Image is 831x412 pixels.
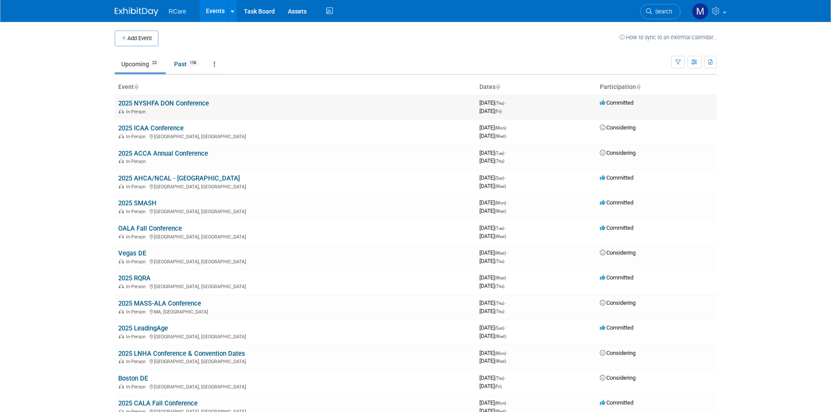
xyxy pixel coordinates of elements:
span: [DATE] [479,283,504,289]
div: [GEOGRAPHIC_DATA], [GEOGRAPHIC_DATA] [118,183,472,190]
span: In-Person [126,384,148,390]
button: Add Event [115,31,158,46]
img: In-Person Event [119,384,124,388]
img: In-Person Event [119,284,124,288]
a: Sort by Participation Type [636,83,640,90]
span: Committed [600,99,633,106]
span: (Thu) [495,101,504,106]
span: [DATE] [479,350,509,356]
span: Considering [600,375,636,381]
img: Mila Vasquez [692,3,708,20]
span: [DATE] [479,308,504,314]
a: 2025 LeadingAge [118,324,168,332]
th: Participation [596,80,717,95]
span: Committed [600,225,633,231]
span: In-Person [126,259,148,265]
span: [DATE] [479,108,502,114]
a: 2025 NYSHFA DON Conference [118,99,209,107]
span: Committed [600,174,633,181]
span: - [507,274,509,281]
a: 2025 SMASH [118,199,157,207]
a: Sort by Start Date [496,83,500,90]
a: 2025 CALA Fall Conference [118,399,198,407]
img: ExhibitDay [115,7,158,16]
img: In-Person Event [119,309,124,313]
span: [DATE] [479,358,506,364]
span: [DATE] [479,300,507,306]
span: Committed [600,274,633,281]
span: In-Person [126,284,148,289]
img: In-Person Event [119,334,124,338]
a: Search [640,4,681,19]
span: (Wed) [495,251,506,255]
span: [DATE] [479,324,507,331]
span: (Wed) [495,184,506,189]
span: (Thu) [495,309,504,314]
img: In-Person Event [119,359,124,363]
span: In-Person [126,109,148,115]
span: [DATE] [479,399,509,406]
span: (Wed) [495,234,506,239]
a: 2025 LNHA Conference & Convention Dates [118,350,245,358]
span: - [507,350,509,356]
span: - [506,174,507,181]
span: (Sun) [495,326,504,330]
span: (Thu) [495,159,504,163]
div: [GEOGRAPHIC_DATA], [GEOGRAPHIC_DATA] [118,333,472,340]
span: Search [652,8,672,15]
span: (Thu) [495,376,504,381]
a: 2025 AHCA/NCAL - [GEOGRAPHIC_DATA] [118,174,240,182]
span: (Mon) [495,351,506,356]
span: (Fri) [495,109,502,114]
span: (Mon) [495,126,506,130]
span: (Thu) [495,259,504,264]
span: In-Person [126,359,148,364]
span: - [506,375,507,381]
img: In-Person Event [119,209,124,213]
div: [GEOGRAPHIC_DATA], [GEOGRAPHIC_DATA] [118,258,472,265]
span: Considering [600,350,636,356]
img: In-Person Event [119,109,124,113]
span: (Thu) [495,301,504,306]
span: (Fri) [495,384,502,389]
a: 2025 ACCA Annual Conference [118,150,208,157]
span: [DATE] [479,99,507,106]
span: [DATE] [479,208,506,214]
span: Committed [600,199,633,206]
span: - [506,324,507,331]
img: In-Person Event [119,234,124,238]
span: [DATE] [479,183,506,189]
th: Dates [476,80,596,95]
span: 23 [150,60,159,66]
span: In-Person [126,209,148,215]
div: [GEOGRAPHIC_DATA], [GEOGRAPHIC_DATA] [118,358,472,364]
span: (Wed) [495,359,506,364]
span: (Wed) [495,334,506,339]
span: - [506,300,507,306]
span: In-Person [126,309,148,315]
span: RCare [169,8,186,15]
a: Upcoming23 [115,56,166,72]
span: (Tue) [495,151,504,156]
span: In-Person [126,184,148,190]
a: 2025 ICAA Conference [118,124,184,132]
span: [DATE] [479,199,509,206]
span: In-Person [126,159,148,164]
span: [DATE] [479,133,506,139]
span: Considering [600,249,636,256]
span: - [507,249,509,256]
span: Considering [600,124,636,131]
span: [DATE] [479,225,507,231]
span: In-Person [126,134,148,140]
span: 158 [187,60,199,66]
span: [DATE] [479,333,506,339]
span: [DATE] [479,233,506,239]
a: Boston DE [118,375,148,382]
a: Sort by Event Name [134,83,138,90]
span: (Tue) [495,226,504,231]
span: (Wed) [495,134,506,139]
span: - [506,150,507,156]
span: [DATE] [479,258,504,264]
a: Past158 [168,56,205,72]
div: [GEOGRAPHIC_DATA], [GEOGRAPHIC_DATA] [118,208,472,215]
